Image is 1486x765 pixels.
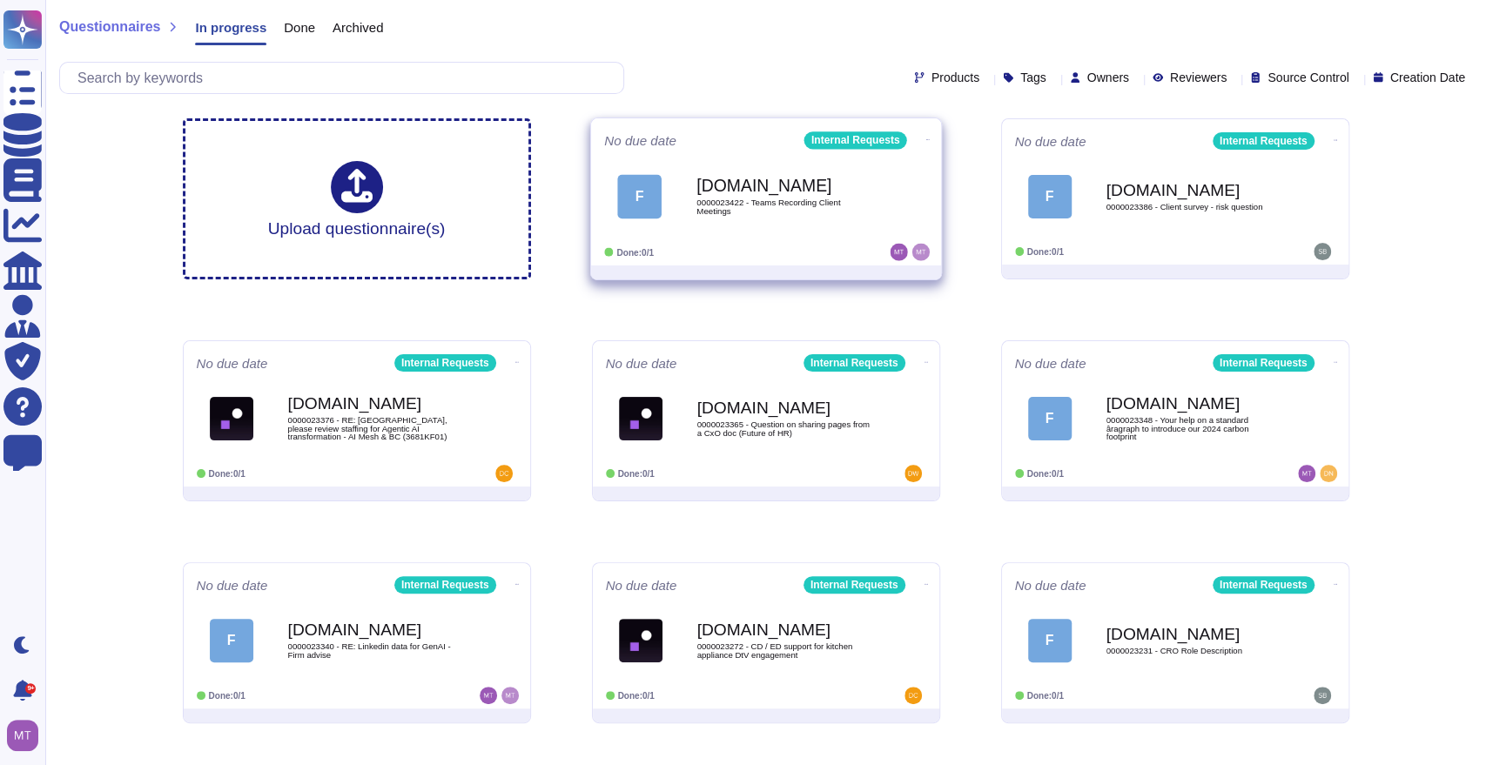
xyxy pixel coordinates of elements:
[911,244,929,261] img: user
[1106,203,1281,211] span: 0000023386 - Client survey - risk question
[1087,71,1129,84] span: Owners
[606,357,677,370] span: No due date
[696,198,872,215] span: 0000023422 - Teams Recording Client Meetings
[394,354,496,372] div: Internal Requests
[268,161,446,237] div: Upload questionnaire(s)
[1213,354,1315,372] div: Internal Requests
[1170,71,1227,84] span: Reviewers
[1106,647,1281,655] span: 0000023231 - CRO Role Description
[606,579,677,592] span: No due date
[618,469,655,479] span: Done: 0/1
[394,576,496,594] div: Internal Requests
[7,720,38,751] img: user
[1106,395,1281,412] b: [DOMAIN_NAME]
[1390,71,1465,84] span: Creation Date
[210,619,253,662] div: F
[1027,691,1064,701] span: Done: 0/1
[696,178,872,194] b: [DOMAIN_NAME]
[501,687,519,704] img: user
[195,21,266,34] span: In progress
[210,397,253,440] img: Logo
[495,465,513,482] img: user
[209,469,245,479] span: Done: 0/1
[1106,182,1281,198] b: [DOMAIN_NAME]
[1298,465,1315,482] img: user
[931,71,979,84] span: Products
[333,21,383,34] span: Archived
[1027,469,1064,479] span: Done: 0/1
[1213,132,1315,150] div: Internal Requests
[1314,243,1331,260] img: user
[616,247,654,257] span: Done: 0/1
[1028,175,1072,218] div: F
[288,416,462,441] span: 0000023376 - RE: [GEOGRAPHIC_DATA], please review staffing for Agentic AI transformation - AI Mes...
[697,399,871,416] b: [DOMAIN_NAME]
[1213,576,1315,594] div: Internal Requests
[1020,71,1046,84] span: Tags
[697,621,871,638] b: [DOMAIN_NAME]
[618,691,655,701] span: Done: 0/1
[1028,397,1072,440] div: F
[697,420,871,437] span: 0000023365 - Question on sharing pages from a CxO doc (Future of HR)
[69,63,623,93] input: Search by keywords
[1015,579,1086,592] span: No due date
[1015,135,1086,148] span: No due date
[288,642,462,659] span: 0000023340 - RE: Linkedin data for GenAI - Firm advise
[1267,71,1348,84] span: Source Control
[1106,416,1281,441] span: 0000023348 - Your help on a standard âragraph to introduce our 2024 carbon footprint
[619,619,662,662] img: Logo
[1106,626,1281,642] b: [DOMAIN_NAME]
[904,465,922,482] img: user
[284,21,315,34] span: Done
[619,397,662,440] img: Logo
[890,244,907,261] img: user
[1028,619,1072,662] div: F
[197,579,268,592] span: No due date
[1320,465,1337,482] img: user
[288,395,462,412] b: [DOMAIN_NAME]
[1314,687,1331,704] img: user
[604,134,676,147] span: No due date
[25,683,36,694] div: 9+
[209,691,245,701] span: Done: 0/1
[480,687,497,704] img: user
[59,20,160,34] span: Questionnaires
[1027,247,1064,257] span: Done: 0/1
[617,174,662,218] div: F
[804,576,905,594] div: Internal Requests
[904,687,922,704] img: user
[3,716,50,755] button: user
[804,131,906,149] div: Internal Requests
[697,642,871,659] span: 0000023272 - CD / ED support for kitchen appliance DtV engagement
[288,621,462,638] b: [DOMAIN_NAME]
[804,354,905,372] div: Internal Requests
[1015,357,1086,370] span: No due date
[197,357,268,370] span: No due date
